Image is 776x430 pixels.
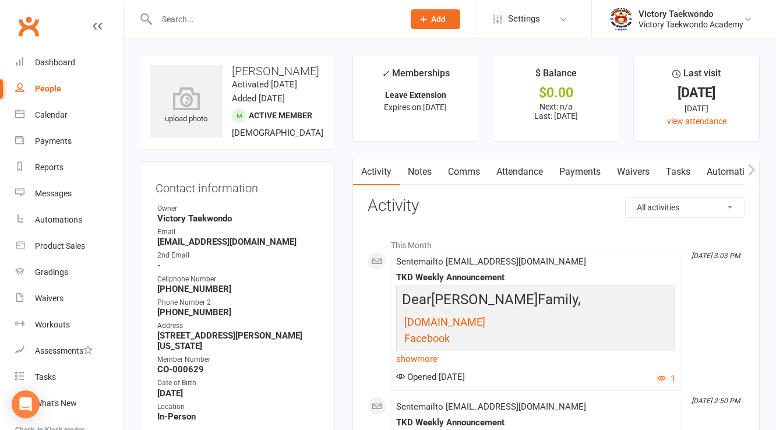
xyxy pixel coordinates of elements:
a: People [15,76,123,102]
time: Added [DATE] [232,93,285,104]
div: Member Number [157,354,319,365]
div: Phone Number 2 [157,297,319,308]
div: Address [157,320,319,332]
span: Active member [249,111,312,120]
a: Facebook [404,334,450,344]
strong: [EMAIL_ADDRESS][DOMAIN_NAME] [157,237,319,247]
p: Next: n/a Last: [DATE] [504,102,608,121]
strong: - [157,260,319,271]
div: Dashboard [35,58,75,67]
div: Victory Taekwondo [639,9,743,19]
span: [PERSON_NAME] [431,291,538,308]
a: Waivers [609,158,658,185]
a: Comms [440,158,488,185]
div: Owner [157,203,319,214]
span: [DOMAIN_NAME] [404,316,485,328]
button: Add [411,9,460,29]
h3: [PERSON_NAME] [150,65,325,77]
i: ✓ [382,68,389,79]
strong: [PHONE_NUMBER] [157,307,319,318]
div: $ Balance [535,66,577,87]
div: Tasks [35,372,56,382]
span: Sent email to [EMAIL_ADDRESS][DOMAIN_NAME] [396,401,586,412]
span: Family, [538,291,581,308]
a: [DOMAIN_NAME] [404,318,485,328]
div: Memberships [382,66,450,87]
a: Calendar [15,102,123,128]
a: Tasks [658,158,699,185]
input: Search... [153,11,396,27]
a: Tasks [15,364,123,390]
div: Automations [35,215,82,224]
a: What's New [15,390,123,417]
span: Add [431,15,446,24]
div: TKD Weekly Announcement [396,418,675,428]
div: Open Intercom Messenger [12,390,40,418]
div: $0.00 [504,87,608,99]
a: Attendance [488,158,551,185]
a: view attendance [667,117,726,126]
a: Payments [15,128,123,154]
a: Product Sales [15,233,123,259]
a: Workouts [15,312,123,338]
a: Waivers [15,286,123,312]
span: [DEMOGRAPHIC_DATA] [232,128,323,138]
div: Messages [35,189,72,198]
div: TKD Weekly Announcement [396,273,675,283]
div: What's New [35,399,77,408]
div: Cellphone Number [157,274,319,285]
a: Assessments [15,338,123,364]
button: 1 [657,372,675,386]
li: This Month [368,233,745,252]
h3: Contact information [156,177,319,195]
div: upload photo [150,87,223,125]
a: Payments [551,158,609,185]
div: Assessments [35,346,93,355]
div: People [35,84,61,93]
span: Dear [402,291,431,308]
a: Reports [15,154,123,181]
strong: Victory Taekwondo [157,213,319,224]
strong: [PHONE_NUMBER] [157,284,319,294]
strong: In-Person [157,411,319,422]
div: Product Sales [35,241,85,251]
div: Waivers [35,294,64,303]
h3: Activity [368,197,745,215]
a: Dashboard [15,50,123,76]
strong: [DATE] [157,388,319,399]
span: Facebook [404,332,450,344]
div: 2nd Email [157,250,319,261]
time: Activated [DATE] [232,79,297,90]
img: thumb_image1542833429.png [609,8,633,31]
div: Calendar [35,110,68,119]
div: Payments [35,136,72,146]
a: show more [396,351,675,367]
strong: [STREET_ADDRESS][PERSON_NAME][US_STATE] [157,330,319,351]
div: Reports [35,163,64,172]
a: Messages [15,181,123,207]
a: Automations [699,158,768,185]
i: [DATE] 3:03 PM [692,252,740,260]
div: Last visit [672,66,721,87]
div: [DATE] [644,87,749,99]
div: Email [157,227,319,238]
a: Clubworx [14,12,43,41]
a: Automations [15,207,123,233]
div: [DATE] [644,102,749,115]
a: Notes [400,158,440,185]
span: Opened [DATE] [396,372,465,382]
div: Gradings [35,267,68,277]
strong: CO-000629 [157,364,319,375]
i: [DATE] 2:50 PM [692,397,740,405]
div: Date of Birth [157,378,319,389]
div: Workouts [35,320,70,329]
span: Sent email to [EMAIL_ADDRESS][DOMAIN_NAME] [396,256,586,267]
span: Settings [508,6,540,32]
a: Gradings [15,259,123,286]
span: Expires on [DATE] [384,103,447,112]
span: Instagram [404,349,452,361]
a: Activity [353,158,400,185]
strong: Leave Extension [385,90,446,100]
div: Location [157,401,319,413]
div: Victory Taekwondo Academy [639,19,743,30]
